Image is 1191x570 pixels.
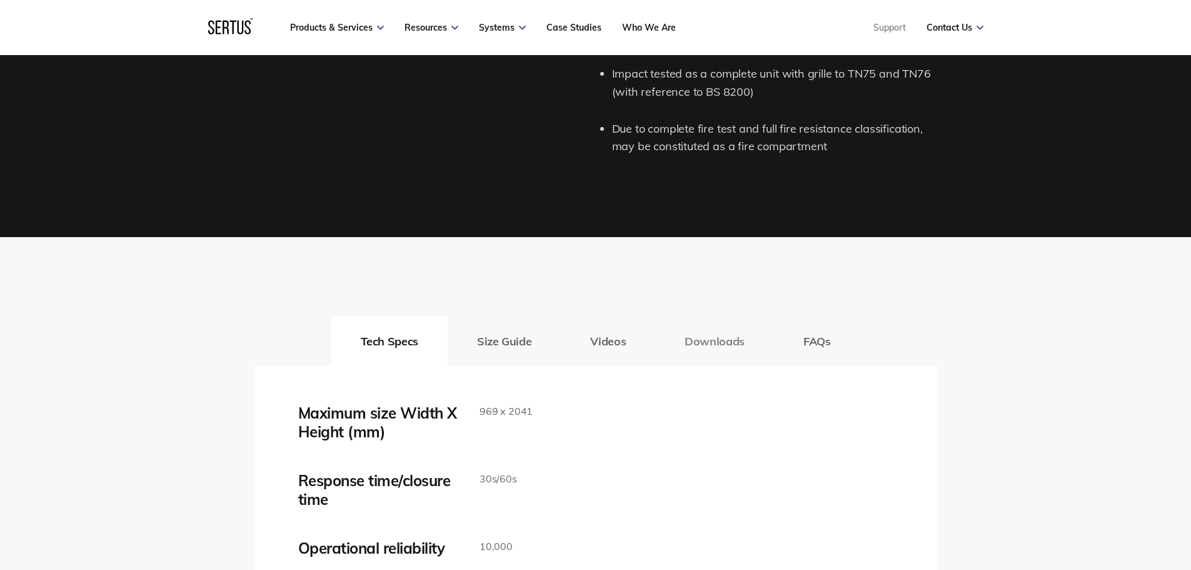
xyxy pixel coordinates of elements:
a: Contact Us [927,22,983,33]
button: FAQs [774,316,860,366]
li: Due to complete fire test and full fire resistance classification, may be constituted as a fire c... [612,120,937,156]
a: Products & Services [290,22,384,33]
button: Downloads [655,316,774,366]
button: Videos [561,316,655,366]
p: 10,000 [480,539,513,555]
div: Response time/closure time [298,471,461,509]
a: Support [873,22,906,33]
button: Size Guide [448,316,561,366]
p: 30s/60s [480,471,517,487]
a: Resources [405,22,458,33]
div: Operational reliability [298,539,461,557]
div: Maximum size Width X Height (mm) [298,404,461,441]
a: Systems [479,22,526,33]
iframe: Chat Widget [966,425,1191,570]
p: 969 x 2041 [480,404,533,420]
li: Impact tested as a complete unit with grille to TN75 and TN76 (with reference to BS 8200) [612,65,937,101]
a: Case Studies [546,22,601,33]
a: Who We Are [622,22,676,33]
